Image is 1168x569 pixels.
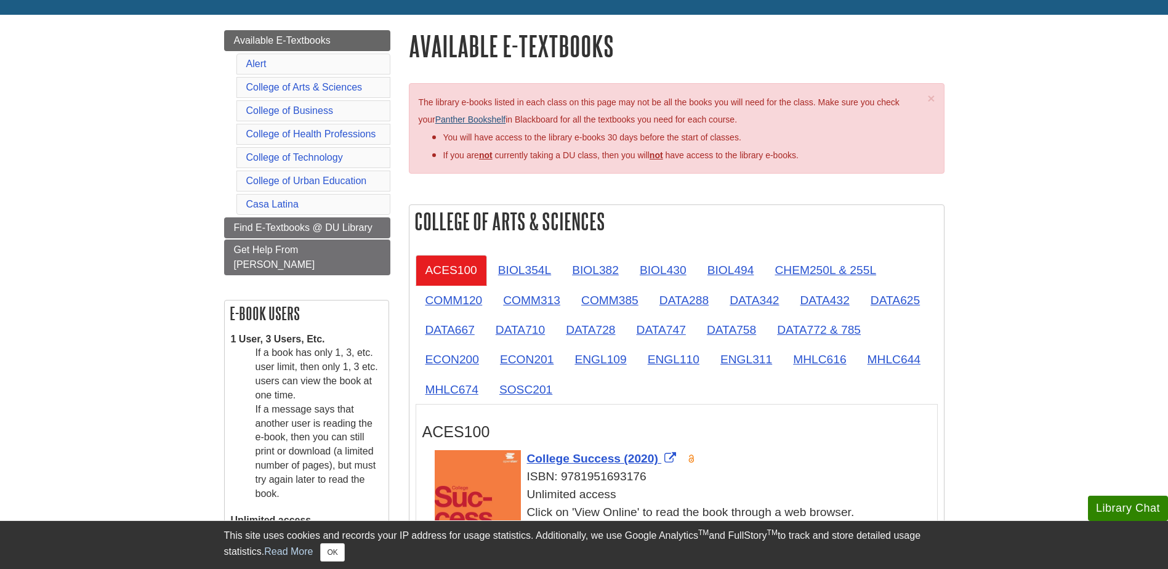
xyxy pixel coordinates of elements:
span: Find E-Textbooks @ DU Library [234,222,373,233]
a: CHEM250L & 255L [765,255,886,285]
a: COMM313 [493,285,570,315]
a: Alert [246,59,267,69]
span: You will have access to the library e-books 30 days before the start of classes. [443,132,741,142]
a: DATA772 & 785 [767,315,871,345]
a: ENGL311 [711,344,782,374]
img: Open Access [687,454,696,464]
a: DATA625 [861,285,930,315]
div: Unlimited access Click on 'View Online' to read the book through a web browser. or Click on 'Down... [435,486,931,557]
a: College of Technology [246,152,343,163]
h1: Available E-Textbooks [409,30,944,62]
a: Available E-Textbooks [224,30,390,51]
a: ENGL110 [638,344,709,374]
a: COMM120 [416,285,493,315]
button: Library Chat [1088,496,1168,521]
a: College of Urban Education [246,176,367,186]
a: BIOL382 [562,255,629,285]
img: Cover Art [435,450,521,562]
h3: ACES100 [422,423,931,441]
span: Get Help From [PERSON_NAME] [234,244,315,270]
a: Casa Latina [246,199,299,209]
a: Read More [264,546,313,557]
span: × [927,91,935,105]
dd: If a book has only 1, 3, etc. user limit, then only 1, 3 etc. users can view the book at one time... [256,346,382,501]
a: MHLC644 [858,344,930,374]
a: ECON200 [416,344,489,374]
sup: TM [767,528,778,537]
span: College Success (2020) [527,452,658,465]
a: MHLC616 [783,344,856,374]
a: DATA728 [556,315,625,345]
h2: College of Arts & Sciences [409,205,944,238]
a: SOSC201 [489,374,562,405]
a: DATA710 [486,315,555,345]
span: The library e-books listed in each class on this page may not be all the books you will need for ... [419,97,900,125]
a: Get Help From [PERSON_NAME] [224,240,390,275]
span: Available E-Textbooks [234,35,331,46]
div: This site uses cookies and records your IP address for usage statistics. Additionally, we use Goo... [224,528,944,562]
dt: 1 User, 3 Users, Etc. [231,333,382,347]
a: College of Health Professions [246,129,376,139]
a: ENGL109 [565,344,636,374]
a: Link opens in new window [527,452,680,465]
a: ECON201 [490,344,563,374]
a: DATA758 [697,315,766,345]
a: DATA342 [720,285,789,315]
a: DATA747 [627,315,696,345]
a: College of Arts & Sciences [246,82,363,92]
strong: not [479,150,493,160]
a: Find E-Textbooks @ DU Library [224,217,390,238]
h2: E-book Users [225,301,389,326]
a: College of Business [246,105,333,116]
a: COMM385 [571,285,648,315]
span: If you are currently taking a DU class, then you will have access to the library e-books. [443,150,799,160]
a: DATA288 [650,285,719,315]
a: BIOL354L [488,255,561,285]
button: Close [320,543,344,562]
a: MHLC674 [416,374,488,405]
dt: Unlimited access [231,514,382,528]
div: ISBN: 9781951693176 [435,468,931,486]
a: DATA667 [416,315,485,345]
a: Panther Bookshelf [435,115,505,124]
a: DATA432 [790,285,859,315]
a: BIOL430 [630,255,696,285]
u: not [650,150,663,160]
a: BIOL494 [698,255,764,285]
a: ACES100 [416,255,487,285]
sup: TM [698,528,709,537]
button: Close [927,92,935,105]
